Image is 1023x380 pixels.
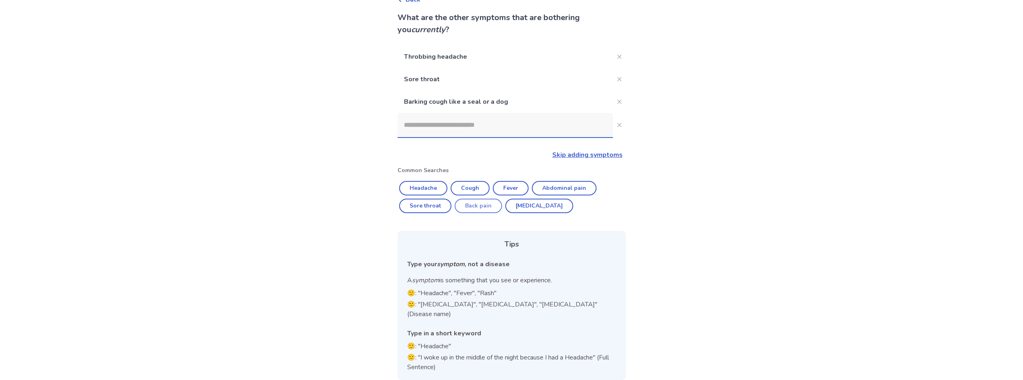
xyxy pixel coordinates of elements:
p: What are the other symptoms that are bothering you ? [398,12,626,36]
i: currently [411,24,445,35]
a: Skip adding symptoms [552,150,623,159]
p: Throbbing headache [398,45,613,68]
button: Close [613,50,626,63]
p: A is something that you see or experience. [407,275,616,285]
p: 🙂: "Headache" [407,341,616,351]
div: Type in a short keyword [407,329,616,338]
i: symptom [412,276,439,285]
div: Tips [407,239,616,250]
button: Abdominal pain [532,181,597,195]
i: symptom [437,260,465,269]
p: Barking cough like a seal or a dog [398,90,613,113]
button: Close [613,119,626,131]
button: Sore throat [399,199,451,213]
button: Cough [451,181,490,195]
div: Type your , not a disease [407,259,616,269]
p: Sore throat [398,68,613,90]
p: Common Searches [398,166,626,175]
input: Close [398,113,613,137]
button: Close [613,73,626,86]
button: [MEDICAL_DATA] [505,199,573,213]
button: Close [613,95,626,108]
button: Back pain [455,199,502,213]
button: Headache [399,181,447,195]
p: 🙂: "Headache", "Fever", "Rash" [407,288,616,298]
p: 🙁: "[MEDICAL_DATA]", "[MEDICAL_DATA]", "[MEDICAL_DATA]" (Disease name) [407,300,616,319]
p: 🙁: "I woke up in the middle of the night because I had a Headache" (Full Sentence) [407,353,616,372]
button: Fever [493,181,529,195]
